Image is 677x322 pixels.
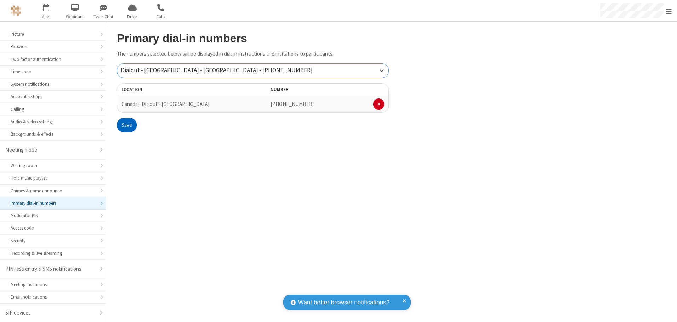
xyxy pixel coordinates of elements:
[62,13,88,20] span: Webinars
[117,32,389,45] h2: Primary dial-in numbers
[117,118,137,132] button: Save
[11,106,95,113] div: Calling
[5,309,95,317] div: SIP devices
[11,81,95,87] div: System notifications
[266,83,389,96] th: Number
[11,237,95,244] div: Security
[90,13,117,20] span: Team Chat
[11,225,95,231] div: Access code
[11,131,95,137] div: Backgrounds & effects
[11,212,95,219] div: Moderator PIN
[11,56,95,63] div: Two-factor authentication
[11,68,95,75] div: Time zone
[271,101,314,107] span: [PHONE_NUMBER]
[148,13,174,20] span: Calls
[11,31,95,38] div: Picture
[11,118,95,125] div: Audio & video settings
[11,250,95,256] div: Recording & live streaming
[11,43,95,50] div: Password
[11,281,95,288] div: Meeting Invitations
[5,146,95,154] div: Meeting mode
[11,162,95,169] div: Waiting room
[11,187,95,194] div: Chimes & name announce
[11,5,21,16] img: QA Selenium DO NOT DELETE OR CHANGE
[11,294,95,300] div: Email notifications
[119,13,146,20] span: Drive
[117,50,389,58] p: The numbers selected below will be displayed in dial-in instructions and invitations to participa...
[5,265,95,273] div: PIN-less entry & SMS notifications
[11,175,95,181] div: Hold music playlist
[11,200,95,207] div: Primary dial-in numbers
[298,298,389,307] span: Want better browser notifications?
[33,13,59,20] span: Meet
[121,66,313,74] span: Dialout - [GEOGRAPHIC_DATA] - [GEOGRAPHIC_DATA] - [PHONE_NUMBER]
[11,93,95,100] div: Account settings
[117,96,226,113] td: Canada - Dialout - [GEOGRAPHIC_DATA]
[117,83,226,96] th: Location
